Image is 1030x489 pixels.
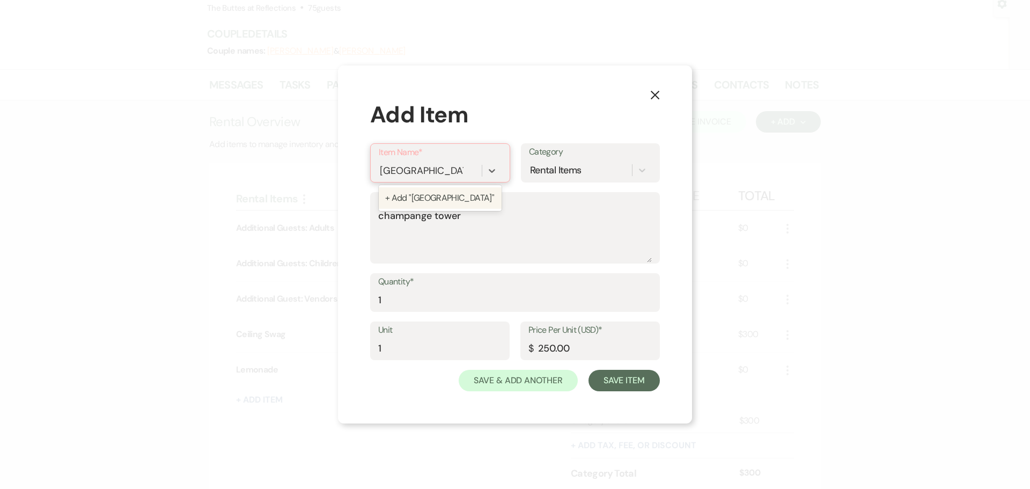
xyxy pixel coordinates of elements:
[588,370,660,391] button: Save Item
[530,163,581,178] div: Rental Items
[459,370,578,391] button: Save & Add Another
[528,341,533,356] div: $
[529,144,652,160] label: Category
[370,98,660,132] div: Add Item
[378,323,502,338] label: Unit
[379,187,502,209] div: + Add "[GEOGRAPHIC_DATA]"
[379,145,502,160] label: Item Name*
[378,274,652,290] label: Quantity*
[378,193,652,209] label: Description
[528,323,652,338] label: Price Per Unit (USD)*
[378,209,652,262] textarea: champange tower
